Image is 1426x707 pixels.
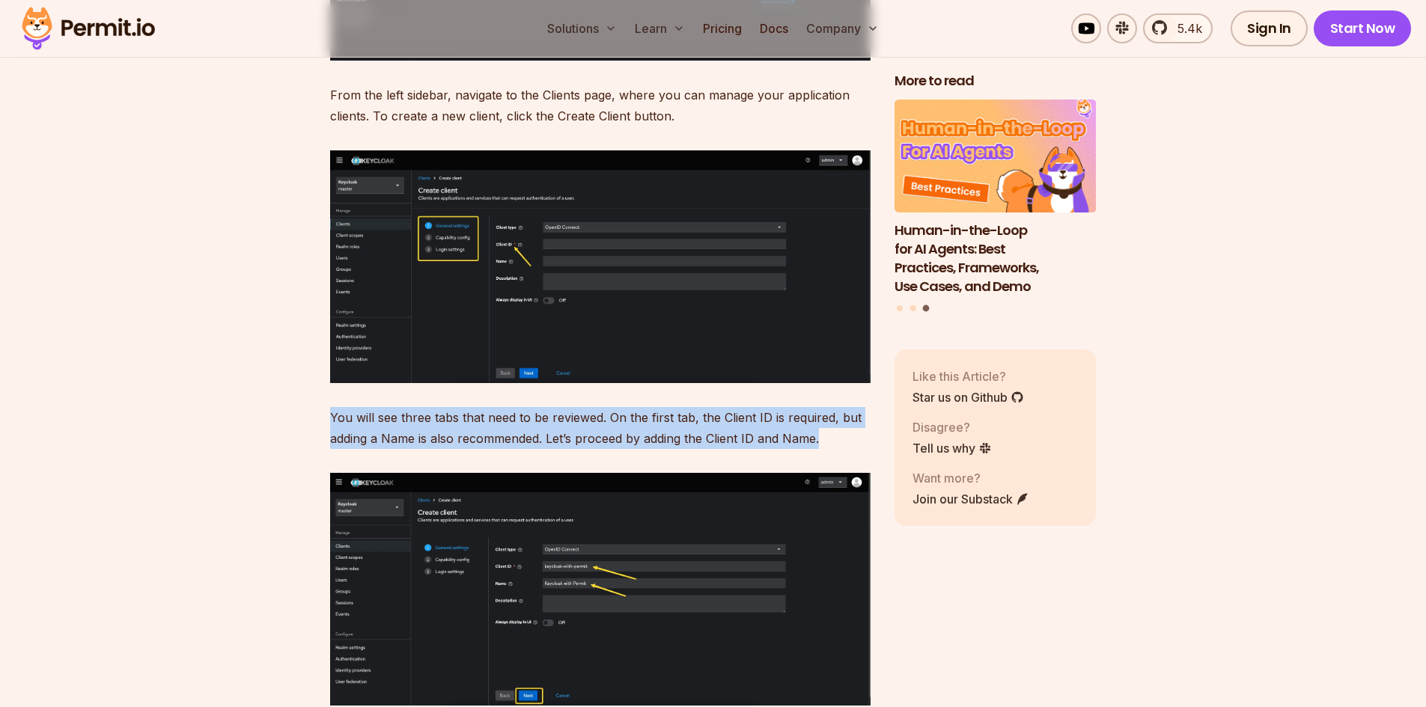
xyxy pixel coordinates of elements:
[912,367,1024,385] p: Like this Article?
[895,221,1097,296] h3: Human-in-the-Loop for AI Agents: Best Practices, Frameworks, Use Cases, and Demo
[912,439,992,457] a: Tell us why
[910,305,916,311] button: Go to slide 2
[1143,13,1213,43] a: 5.4k
[800,13,885,43] button: Company
[912,418,992,436] p: Disagree?
[697,13,748,43] a: Pricing
[629,13,691,43] button: Learn
[912,469,1029,487] p: Want more?
[15,3,162,54] img: Permit logo
[330,150,871,384] img: image.png
[923,305,930,312] button: Go to slide 3
[895,100,1097,296] li: 3 of 3
[895,100,1097,296] a: Human-in-the-Loop for AI Agents: Best Practices, Frameworks, Use Cases, and DemoHuman-in-the-Loop...
[912,490,1029,508] a: Join our Substack
[1231,10,1308,46] a: Sign In
[897,305,903,311] button: Go to slide 1
[895,100,1097,314] div: Posts
[330,473,871,706] img: image.png
[912,388,1024,406] a: Star us on Github
[330,407,871,449] p: You will see three tabs that need to be reviewed. On the first tab, the Client ID is required, bu...
[330,85,871,126] p: From the left sidebar, navigate to the Clients page, where you can manage your application client...
[895,72,1097,91] h2: More to read
[895,100,1097,213] img: Human-in-the-Loop for AI Agents: Best Practices, Frameworks, Use Cases, and Demo
[1168,19,1202,37] span: 5.4k
[754,13,794,43] a: Docs
[541,13,623,43] button: Solutions
[1314,10,1412,46] a: Start Now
